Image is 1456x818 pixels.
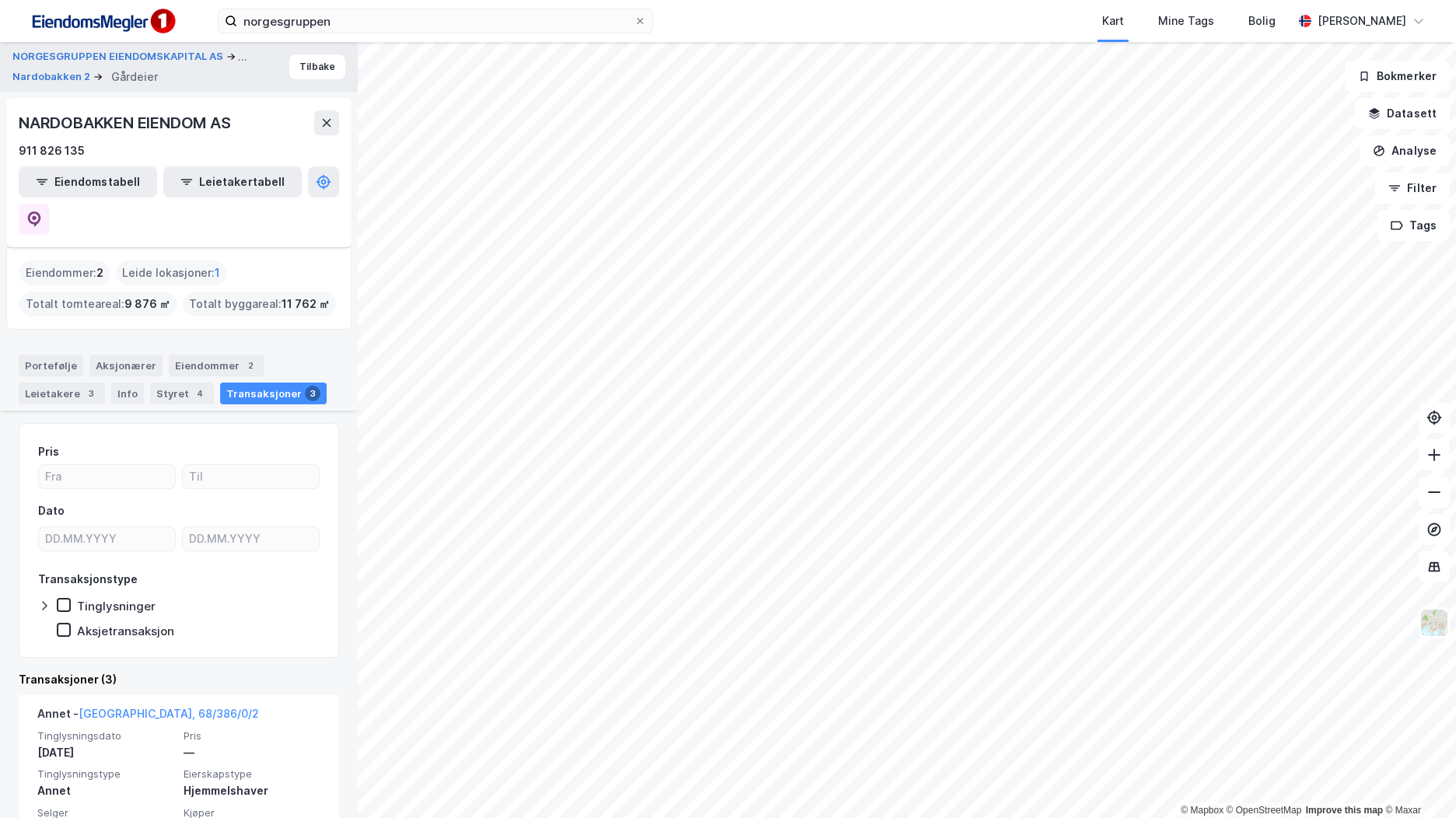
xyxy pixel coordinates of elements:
[215,264,220,282] span: 1
[238,47,247,66] div: ...
[183,527,319,551] input: DD.MM.YYYY
[124,295,170,313] span: 9 876 ㎡
[184,781,320,800] div: Hjemmelshaver
[37,704,259,729] div: Annet -
[96,264,103,282] span: 2
[183,292,336,316] div: Totalt byggareal :
[19,670,339,689] div: Transaksjoner (3)
[1378,743,1456,818] div: Kontrollprogram for chat
[111,383,144,404] div: Info
[184,729,320,743] span: Pris
[163,166,302,198] button: Leietakertabell
[38,570,138,589] div: Transaksjonstype
[111,68,158,86] div: Gårdeier
[1227,805,1302,816] a: OpenStreetMap
[38,442,59,461] div: Pris
[77,599,156,613] div: Tinglysninger
[19,142,85,160] div: 911 826 135
[1248,12,1276,30] div: Bolig
[1360,135,1450,166] button: Analyse
[77,624,174,638] div: Aksjetransaksjon
[38,502,65,520] div: Dato
[83,386,99,401] div: 3
[184,767,320,781] span: Eierskapstype
[289,54,345,79] button: Tilbake
[1158,12,1214,30] div: Mine Tags
[19,166,157,198] button: Eiendomstabell
[183,465,319,488] input: Til
[39,465,175,488] input: Fra
[79,707,259,720] a: [GEOGRAPHIC_DATA], 68/386/0/2
[39,527,175,551] input: DD.MM.YYYY
[243,358,258,373] div: 2
[37,767,174,781] span: Tinglysningstype
[19,260,110,285] div: Eiendommer :
[305,386,320,401] div: 3
[237,9,634,33] input: Søk på adresse, matrikkel, gårdeiere, leietakere eller personer
[169,355,264,376] div: Eiendommer
[37,743,174,762] div: [DATE]
[150,383,214,404] div: Styret
[116,260,226,285] div: Leide lokasjoner :
[25,4,180,39] img: F4PB6Px+NJ5v8B7XTbfpPpyloAAAAASUVORK5CYII=
[1419,608,1449,638] img: Z
[19,355,83,376] div: Portefølje
[1378,743,1456,818] iframe: Chat Widget
[1102,12,1124,30] div: Kart
[12,69,93,85] button: Nardobakken 2
[1355,98,1450,129] button: Datasett
[1345,61,1450,92] button: Bokmerker
[184,743,320,762] div: —
[1375,173,1450,204] button: Filter
[1306,805,1383,816] a: Improve this map
[192,386,208,401] div: 4
[1377,210,1450,241] button: Tags
[282,295,330,313] span: 11 762 ㎡
[1181,805,1223,816] a: Mapbox
[19,383,105,404] div: Leietakere
[19,292,177,316] div: Totalt tomteareal :
[89,355,163,376] div: Aksjonærer
[1318,12,1406,30] div: [PERSON_NAME]
[19,110,234,135] div: NARDOBAKKEN EIENDOM AS
[220,383,327,404] div: Transaksjoner
[12,47,226,66] button: NORGESGRUPPEN EIENDOMSKAPITAL AS
[37,781,174,800] div: Annet
[37,729,174,743] span: Tinglysningsdato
